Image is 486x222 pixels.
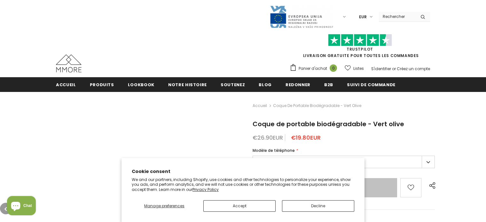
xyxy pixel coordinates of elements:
[259,77,272,92] a: Blog
[270,5,333,29] img: Javni Razpis
[132,200,197,212] button: Manage preferences
[328,34,392,46] img: Faites confiance aux étoiles pilotes
[392,66,396,71] span: or
[253,156,435,168] label: iPhone 15 Pro Max
[5,196,38,217] inbox-online-store-chat: Shopify online store chat
[290,37,430,58] span: LIVRAISON GRATUITE POUR TOUTES LES COMMANDES
[56,54,82,72] img: Cas MMORE
[291,134,321,142] span: €19.80EUR
[144,203,184,209] span: Manage preferences
[253,102,267,110] a: Accueil
[347,82,396,88] span: Suivi de commande
[347,77,396,92] a: Suivi de commande
[371,66,391,71] a: S'identifier
[379,12,416,21] input: Search Site
[253,134,283,142] span: €26.90EUR
[221,77,245,92] a: soutenez
[286,82,310,88] span: Redonner
[168,77,207,92] a: Notre histoire
[286,77,310,92] a: Redonner
[259,82,272,88] span: Blog
[221,82,245,88] span: soutenez
[345,63,364,74] a: Listes
[90,77,114,92] a: Produits
[56,82,76,88] span: Accueil
[90,82,114,88] span: Produits
[56,77,76,92] a: Accueil
[168,82,207,88] span: Notre histoire
[273,102,361,110] span: Coque de portable biodégradable - Vert olive
[290,64,340,73] a: Panier d'achat 0
[282,200,354,212] button: Decline
[203,200,276,212] button: Accept
[353,65,364,72] span: Listes
[132,177,354,192] p: We and our partners, including Shopify, use cookies and other technologies to personalize your ex...
[253,148,295,153] span: Modèle de téléphone
[128,82,154,88] span: Lookbook
[270,14,333,19] a: Javni Razpis
[324,82,333,88] span: B2B
[347,46,373,52] a: TrustPilot
[128,77,154,92] a: Lookbook
[192,187,219,192] a: Privacy Policy
[330,64,337,72] span: 0
[253,119,404,128] span: Coque de portable biodégradable - Vert olive
[299,65,327,72] span: Panier d'achat
[324,77,333,92] a: B2B
[132,168,354,175] h2: Cookie consent
[359,14,367,20] span: EUR
[397,66,430,71] a: Créez un compte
